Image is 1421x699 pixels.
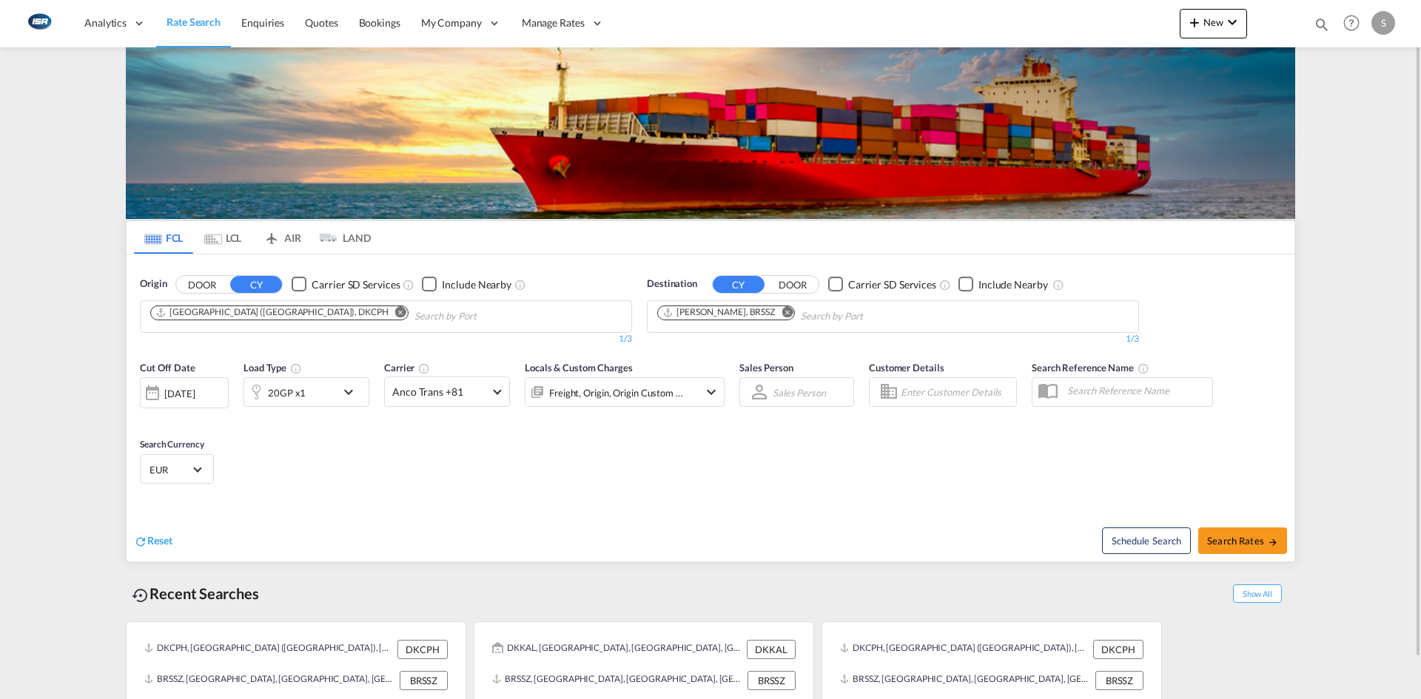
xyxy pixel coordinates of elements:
[1093,640,1143,659] div: DKCPH
[340,383,365,401] md-icon: icon-chevron-down
[1233,584,1282,603] span: Show All
[525,362,633,374] span: Locals & Custom Charges
[1371,11,1395,35] div: S
[126,47,1295,219] img: LCL+%26+FCL+BACKGROUND.png
[241,16,284,29] span: Enquiries
[647,277,697,291] span: Destination
[167,16,221,28] span: Rate Search
[400,671,448,690] div: BRSSZ
[662,306,775,319] div: Santos, BRSSZ
[1186,13,1203,31] md-icon: icon-plus 400-fg
[397,640,448,659] div: DKCPH
[869,362,944,374] span: Customer Details
[702,383,720,401] md-icon: icon-chevron-down
[140,407,151,427] md-datepicker: Select
[840,640,1089,659] div: DKCPH, Copenhagen (Kobenhavn), Denmark, Northern Europe, Europe
[22,7,56,40] img: 1aa151c0c08011ec8d6f413816f9a227.png
[392,385,488,399] span: Anco Trans +81
[772,306,794,321] button: Remove
[1339,10,1371,37] div: Help
[525,377,725,407] div: Freight Origin Origin Custom Factory Stuffingicon-chevron-down
[252,221,312,254] md-tab-item: AIR
[140,439,204,450] span: Search Currency
[243,362,302,374] span: Load Type
[193,221,252,254] md-tab-item: LCL
[978,277,1048,292] div: Include Nearby
[492,640,743,659] div: DKKAL, Kalundborg, Denmark, Northern Europe, Europe
[655,301,947,328] md-chips-wrap: Chips container. Use arrow keys to select chips.
[312,277,400,292] div: Carrier SD Services
[126,577,265,610] div: Recent Searches
[442,277,511,292] div: Include Nearby
[662,306,778,319] div: Press delete to remove this chip.
[305,16,337,29] span: Quotes
[140,377,229,408] div: [DATE]
[243,377,369,407] div: 20GP x1icon-chevron-down
[647,333,1139,345] div: 1/3
[1268,537,1278,547] md-icon: icon-arrow-right
[801,305,941,328] input: Chips input.
[134,535,147,548] md-icon: icon-refresh
[127,254,1294,561] div: OriginDOOR CY Checkbox No InkUnchecked: Search for CY (Container Yard) services for all selected ...
[134,221,371,254] md-pagination-wrapper: Use the left and right arrow keys to navigate between tabs
[1138,362,1149,374] md-icon: Your search will be saved by the below given name
[1032,362,1149,374] span: Search Reference Name
[747,640,796,659] div: DKKAL
[1314,16,1330,38] div: icon-magnify
[1314,16,1330,33] md-icon: icon-magnify
[263,229,280,240] md-icon: icon-airplane
[150,463,191,476] span: EUR
[155,306,389,319] div: Copenhagen (Kobenhavn), DKCPH
[268,382,306,403] div: 20GP x1
[148,301,561,328] md-chips-wrap: Chips container. Use arrow keys to select chips.
[713,276,765,293] button: CY
[132,587,150,604] md-icon: icon-backup-restore
[84,16,127,30] span: Analytics
[1223,13,1241,31] md-icon: icon-chevron-down
[290,362,302,374] md-icon: icon-information-outline
[134,533,172,550] div: icon-refreshReset
[939,279,951,291] md-icon: Unchecked: Search for CY (Container Yard) services for all selected carriers.Checked : Search for...
[1060,379,1212,402] input: Search Reference Name
[144,640,394,659] div: DKCPH, Copenhagen (Kobenhavn), Denmark, Northern Europe, Europe
[1198,527,1287,554] button: Search Ratesicon-arrow-right
[1180,9,1247,38] button: icon-plus 400-fgNewicon-chevron-down
[1095,671,1143,690] div: BRSSZ
[403,279,414,291] md-icon: Unchecked: Search for CY (Container Yard) services for all selected carriers.Checked : Search for...
[164,387,195,400] div: [DATE]
[312,221,371,254] md-tab-item: LAND
[1207,535,1278,547] span: Search Rates
[134,221,193,254] md-tab-item: FCL
[514,279,526,291] md-icon: Unchecked: Ignores neighbouring ports when fetching rates.Checked : Includes neighbouring ports w...
[549,382,684,403] div: Freight Origin Origin Custom Factory Stuffing
[230,276,282,293] button: CY
[828,277,936,292] md-checkbox: Checkbox No Ink
[421,16,482,30] span: My Company
[155,306,392,319] div: Press delete to remove this chip.
[522,16,585,30] span: Manage Rates
[148,459,206,480] md-select: Select Currency: € EUREuro
[176,276,228,293] button: DOOR
[1102,527,1191,554] button: Note: By default Schedule search will only considerorigin ports, destination ports and cut off da...
[767,276,819,293] button: DOOR
[422,277,511,292] md-checkbox: Checkbox No Ink
[359,16,400,29] span: Bookings
[144,671,396,690] div: BRSSZ, Santos, Brazil, South America, Americas
[1052,279,1064,291] md-icon: Unchecked: Ignores neighbouring ports when fetching rates.Checked : Includes neighbouring ports w...
[748,671,796,690] div: BRSSZ
[492,671,744,690] div: BRSSZ, Santos, Brazil, South America, Americas
[1186,16,1241,28] span: New
[140,277,167,291] span: Origin
[140,362,195,374] span: Cut Off Date
[386,306,408,321] button: Remove
[958,277,1048,292] md-checkbox: Checkbox No Ink
[384,362,430,374] span: Carrier
[848,277,936,292] div: Carrier SD Services
[840,671,1092,690] div: BRSSZ, Santos, Brazil, South America, Americas
[739,362,793,374] span: Sales Person
[1339,10,1364,36] span: Help
[147,534,172,547] span: Reset
[414,305,555,328] input: Chips input.
[140,333,632,345] div: 1/3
